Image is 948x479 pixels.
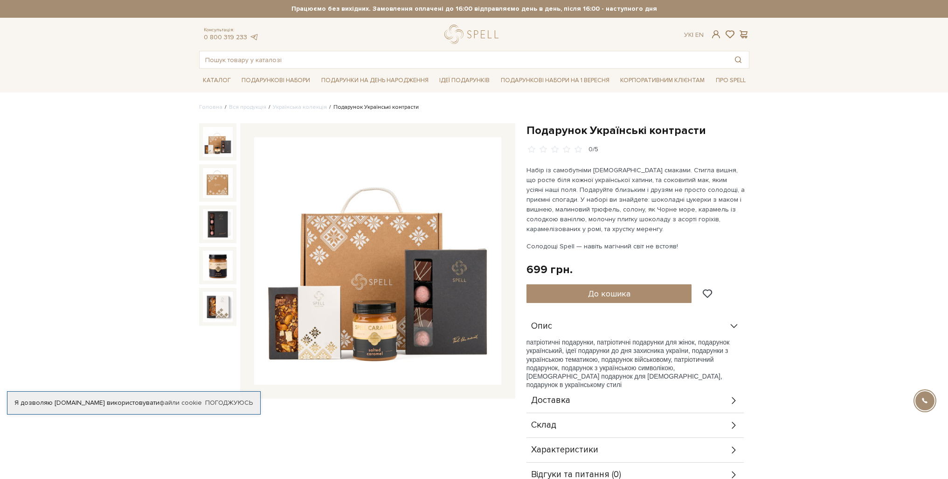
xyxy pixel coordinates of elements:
[229,104,266,111] a: Вся продукція
[526,338,730,372] span: патріотичні подарунки, патріотичні подарунки для жінок, подарунок український, ідеї подарунки до ...
[203,127,233,157] img: Подарунок Українські контрасти
[203,168,233,198] img: Подарунок Українські контрасти
[531,471,621,479] span: Відгуки та питання (0)
[526,241,745,251] p: Солодощі Spell — навіть магічний світ не встояв!
[727,51,749,68] button: Пошук товару у каталозі
[695,31,704,39] a: En
[203,209,233,239] img: Подарунок Українські контрасти
[531,446,598,454] span: Характеристики
[526,364,722,388] span: , подарунок з українською символікою, [DEMOGRAPHIC_DATA] подарунок для [DEMOGRAPHIC_DATA], подару...
[199,5,749,13] strong: Працюємо без вихідних. Замовлення оплачені до 16:00 відправляємо день в день, після 16:00 - насту...
[273,104,327,111] a: Українська колекція
[531,421,556,430] span: Склад
[616,72,708,88] a: Корпоративним клієнтам
[444,25,503,44] a: logo
[684,31,704,39] div: Ук
[7,399,260,407] div: Я дозволяю [DOMAIN_NAME] використовувати
[497,72,613,88] a: Подарункові набори на 1 Вересня
[204,33,247,41] a: 0 800 319 233
[526,284,692,303] button: До кошика
[203,292,233,322] img: Подарунок Українські контрасти
[159,399,202,407] a: файли cookie
[712,73,749,88] a: Про Spell
[199,73,235,88] a: Каталог
[200,51,727,68] input: Пошук товару у каталозі
[588,289,630,299] span: До кошика
[526,165,745,234] p: Набір із самобутніми [DEMOGRAPHIC_DATA] смаками. Стигла вишня, що росте біля кожної української х...
[238,73,314,88] a: Подарункові набори
[526,262,573,277] div: 699 грн.
[531,396,570,405] span: Доставка
[203,251,233,281] img: Подарунок Українські контрасти
[526,123,749,138] h1: Подарунок Українські контрасти
[327,103,419,112] li: Подарунок Українські контрасти
[588,145,598,154] div: 0/5
[531,322,552,331] span: Опис
[436,73,493,88] a: Ідеї подарунків
[199,104,222,111] a: Головна
[204,27,259,33] span: Консультація:
[249,33,259,41] a: telegram
[205,399,253,407] a: Погоджуюсь
[692,31,693,39] span: |
[254,137,501,385] img: Подарунок Українські контрасти
[318,73,432,88] a: Подарунки на День народження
